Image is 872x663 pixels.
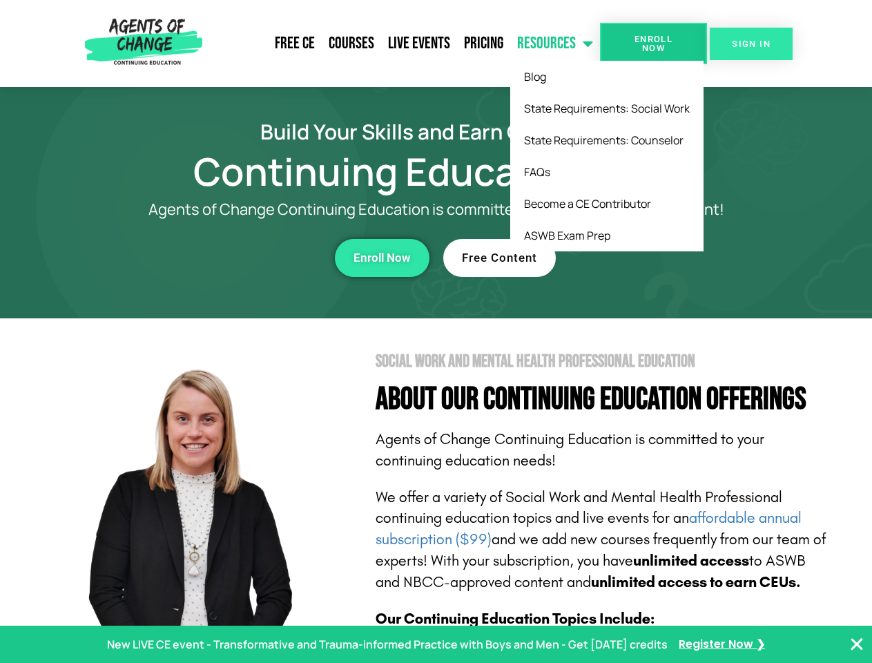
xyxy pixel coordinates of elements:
b: unlimited access to earn CEUs. [591,573,801,591]
a: State Requirements: Counselor [510,124,704,156]
a: State Requirements: Social Work [510,93,704,124]
a: Become a CE Contributor [510,188,704,220]
nav: Menu [208,26,600,61]
ul: Resources [510,61,704,251]
span: Enroll Now [353,252,411,264]
a: Resources [510,26,600,61]
a: ASWB Exam Prep [510,220,704,251]
p: Agents of Change Continuing Education is committed to your career development! [98,201,775,218]
span: Free Content [462,252,537,264]
b: unlimited access [633,552,749,570]
a: Pricing [457,26,510,61]
a: Blog [510,61,704,93]
p: We offer a variety of Social Work and Mental Health Professional continuing education topics and ... [376,487,830,593]
b: Our Continuing Education Topics Include: [376,610,655,628]
button: Close Banner [849,636,865,653]
a: Free CE [268,26,322,61]
h4: About Our Continuing Education Offerings [376,384,830,415]
span: SIGN IN [732,39,771,48]
span: Enroll Now [622,35,685,52]
p: New LIVE CE event - Transformative and Trauma-informed Practice with Boys and Men - Get [DATE] cr... [107,635,668,655]
h1: Continuing Education (CE) [43,155,830,187]
a: SIGN IN [710,28,793,60]
span: Agents of Change Continuing Education is committed to your continuing education needs! [376,430,764,470]
a: Enroll Now [600,23,707,64]
a: Courses [322,26,381,61]
h2: Build Your Skills and Earn CE Credits [43,122,830,142]
a: Enroll Now [335,239,429,277]
a: Live Events [381,26,457,61]
a: FAQs [510,156,704,188]
a: Free Content [443,239,556,277]
a: Register Now ❯ [679,635,765,655]
h2: Social Work and Mental Health Professional Education [376,353,830,370]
